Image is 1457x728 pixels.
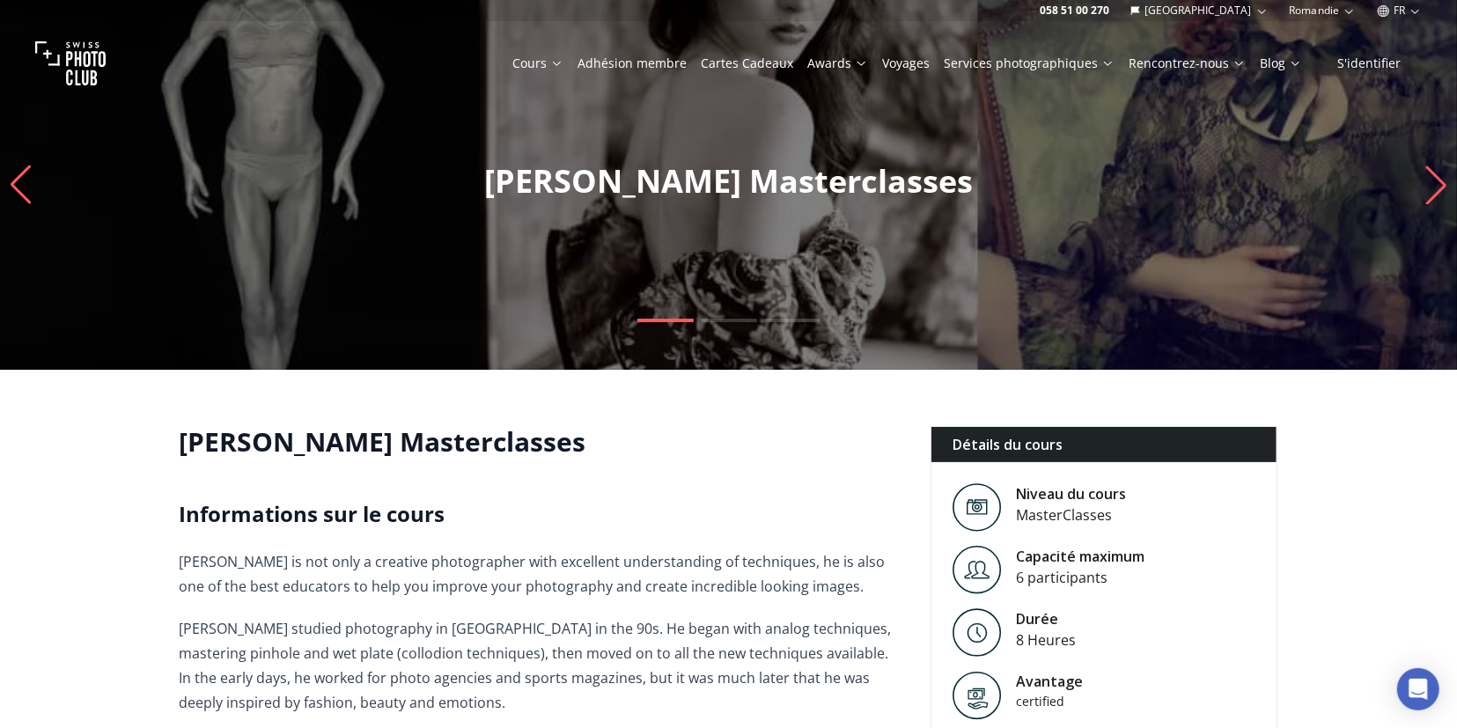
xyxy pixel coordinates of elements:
[1122,51,1253,76] button: Rencontrez-nous
[180,426,902,458] h1: [PERSON_NAME] Masterclasses
[1040,4,1109,18] a: 058 51 00 270
[1016,608,1076,629] div: Durée
[35,28,106,99] img: Swiss photo club
[875,51,937,76] button: Voyages
[800,51,875,76] button: Awards
[1016,567,1144,588] div: 6 participants
[512,55,563,72] a: Cours
[505,51,570,76] button: Cours
[953,671,1002,720] img: Avantage
[180,616,902,715] p: [PERSON_NAME] studied photography in [GEOGRAPHIC_DATA] in the 90s. He began with analog technique...
[570,51,694,76] button: Adhésion membre
[953,483,1002,532] img: Level
[180,549,902,599] p: [PERSON_NAME] is not only a creative photographer with excellent understanding of techniques, he ...
[694,51,800,76] button: Cartes Cadeaux
[1253,51,1309,76] button: Blog
[882,55,930,72] a: Voyages
[1016,671,1166,692] div: Avantage
[1016,629,1076,651] div: 8 Heures
[180,500,902,528] h2: Informations sur le cours
[1016,504,1126,526] div: MasterClasses
[1129,55,1246,72] a: Rencontrez-nous
[1260,55,1302,72] a: Blog
[1316,51,1422,76] button: S'identifier
[1016,692,1166,710] div: certified
[578,55,687,72] a: Adhésion membre
[807,55,868,72] a: Awards
[937,51,1122,76] button: Services photographiques
[1397,668,1439,710] div: Open Intercom Messenger
[944,55,1115,72] a: Services photographiques
[1016,483,1126,504] div: Niveau du cours
[701,55,793,72] a: Cartes Cadeaux
[953,608,1002,657] img: Level
[953,546,1002,594] img: Level
[1016,546,1144,567] div: Capacité maximum
[931,427,1277,462] div: Détails du cours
